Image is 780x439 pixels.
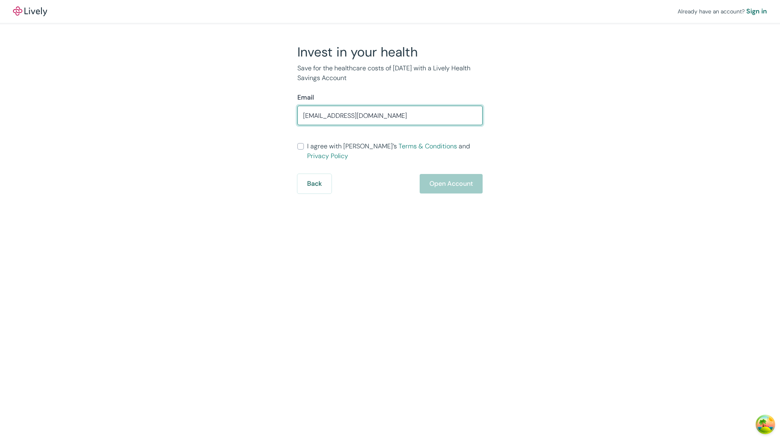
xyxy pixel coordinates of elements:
[297,44,483,60] h2: Invest in your health
[297,93,314,102] label: Email
[307,152,348,160] a: Privacy Policy
[297,63,483,83] p: Save for the healthcare costs of [DATE] with a Lively Health Savings Account
[13,7,47,16] a: LivelyLively
[307,141,483,161] span: I agree with [PERSON_NAME]’s and
[297,174,331,193] button: Back
[678,7,767,16] div: Already have an account?
[13,7,47,16] img: Lively
[746,7,767,16] a: Sign in
[757,416,773,432] button: Open Tanstack query devtools
[399,142,457,150] a: Terms & Conditions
